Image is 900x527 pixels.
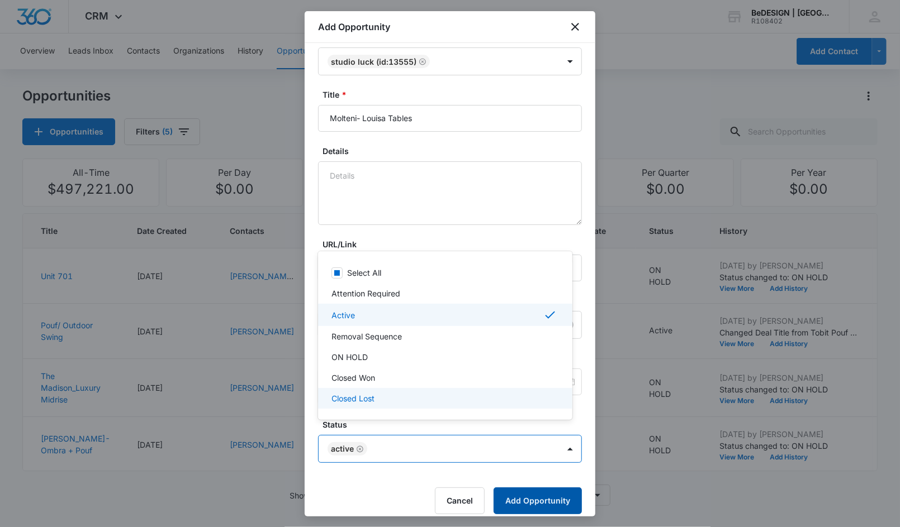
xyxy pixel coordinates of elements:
p: Removal Sequence [331,330,402,342]
p: Active [331,309,355,321]
p: Closed Lost [331,392,375,404]
p: Closed Won [331,372,375,384]
p: Select All [347,267,381,279]
p: Attention Required [331,288,400,299]
p: ON HOLD [331,351,368,363]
